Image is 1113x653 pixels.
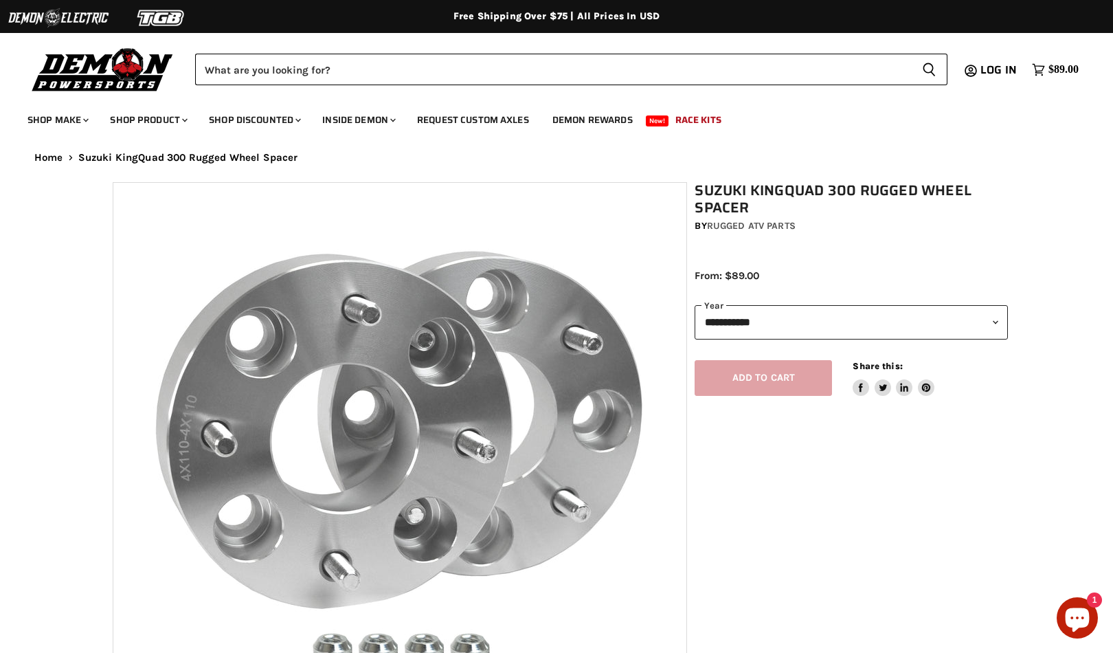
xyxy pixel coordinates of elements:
a: Home [34,152,63,164]
img: Demon Electric Logo 2 [7,5,110,31]
div: by [695,219,1008,234]
a: Shop Make [17,106,97,134]
input: Search [195,54,911,85]
a: Inside Demon [312,106,404,134]
inbox-online-store-chat: Shopify online store chat [1053,597,1102,642]
ul: Main menu [17,100,1075,134]
span: Share this: [853,361,902,371]
nav: Breadcrumbs [7,152,1106,164]
a: Request Custom Axles [407,106,539,134]
a: Demon Rewards [542,106,643,134]
a: Log in [974,64,1025,76]
a: Shop Product [100,106,196,134]
span: New! [646,115,669,126]
a: Race Kits [665,106,732,134]
a: Shop Discounted [199,106,309,134]
span: From: $89.00 [695,269,759,282]
img: TGB Logo 2 [110,5,213,31]
img: Demon Powersports [27,45,178,93]
div: Free Shipping Over $75 | All Prices In USD [7,10,1106,23]
a: Rugged ATV Parts [707,220,796,232]
a: $89.00 [1025,60,1086,80]
span: Suzuki KingQuad 300 Rugged Wheel Spacer [78,152,298,164]
select: year [695,305,1008,339]
h1: Suzuki KingQuad 300 Rugged Wheel Spacer [695,182,1008,217]
aside: Share this: [853,360,934,397]
span: $89.00 [1048,63,1079,76]
span: Log in [980,61,1017,78]
form: Product [195,54,947,85]
button: Search [911,54,947,85]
